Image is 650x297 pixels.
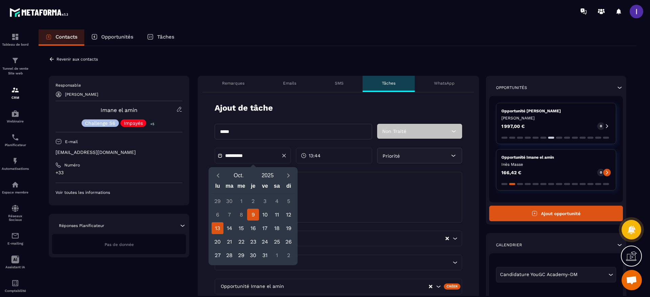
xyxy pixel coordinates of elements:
img: formation [11,56,19,65]
p: [PERSON_NAME] [65,92,98,97]
div: lu [212,181,223,193]
div: 2 [283,249,295,261]
a: Tâches [140,29,181,46]
button: Clear Selected [446,236,449,241]
a: social-networksocial-networkRéseaux Sociaux [2,199,29,227]
img: automations [11,181,19,189]
a: formationformationTableau de bord [2,28,29,51]
p: WhatsApp [434,81,455,86]
span: Opportunité Imane el amin [219,283,285,290]
div: 7 [223,209,235,221]
p: Voir toutes les informations [56,190,182,195]
div: 20 [212,236,223,248]
div: je [247,181,259,193]
p: Tableau de bord [2,43,29,46]
p: 1 997,00 € [501,124,525,129]
div: 13 [212,222,223,234]
p: Ajout de tâche [215,102,273,114]
div: di [283,181,295,193]
span: Candidature YouGC Academy-DM [499,271,579,278]
a: Imane el amin [101,107,137,113]
span: Non Traité [382,129,406,134]
a: automationsautomationsWebinaire [2,105,29,128]
img: automations [11,110,19,118]
p: E-mailing [2,242,29,245]
p: Comptabilité [2,289,29,293]
p: Numéro [64,162,80,168]
div: 4 [271,195,283,207]
div: ma [223,181,235,193]
p: CRM [2,96,29,99]
p: Tâches [157,34,174,40]
div: 6 [212,209,223,221]
a: automationsautomationsEspace membre [2,176,29,199]
p: Espace membre [2,190,29,194]
button: Previous month [212,171,224,180]
p: Calendrier [496,242,522,248]
div: Calendar days [212,195,295,261]
input: Search for option [579,271,607,278]
div: 14 [223,222,235,234]
p: Tunnel de vente Site web [2,66,29,76]
div: sa [271,181,283,193]
button: Next month [282,171,295,180]
div: 1 [235,195,247,207]
a: Assistant IA [2,250,29,274]
span: Pas de donnée [105,242,134,247]
div: Créer [444,283,460,290]
div: 3 [259,195,271,207]
p: Webinaire [2,119,29,123]
p: Challenge S6 [85,121,115,125]
p: Revenir aux contacts [57,57,98,62]
div: 16 [247,222,259,234]
p: Réseaux Sociaux [2,214,29,222]
img: formation [11,33,19,41]
div: 2 [247,195,259,207]
a: formationformationCRM [2,81,29,105]
a: Contacts [39,29,84,46]
div: 21 [223,236,235,248]
p: 166,42 € [501,170,521,175]
a: automationsautomationsAutomatisations [2,152,29,176]
span: 13:44 [309,152,321,159]
p: 0 [600,124,602,129]
button: Clear Selected [429,284,432,289]
div: 31 [259,249,271,261]
p: Contacts [56,34,78,40]
p: Tâches [382,81,395,86]
p: Inès Masse [501,162,611,167]
div: 25 [271,236,283,248]
a: schedulerschedulerPlanificateur [2,128,29,152]
input: Search for option [255,259,451,266]
a: Opportunités [84,29,140,46]
button: Open years overlay [253,169,282,181]
div: me [235,181,247,193]
p: [EMAIL_ADDRESS][DOMAIN_NAME] [56,149,182,156]
p: E-mail [65,139,78,144]
a: emailemailE-mailing [2,227,29,250]
div: 26 [283,236,295,248]
div: 1 [271,249,283,261]
div: 27 [212,249,223,261]
div: 30 [223,195,235,207]
div: 12 [283,209,295,221]
img: scheduler [11,133,19,141]
span: Priorité [383,153,400,159]
a: formationformationTunnel de vente Site web [2,51,29,81]
p: Remarques [222,81,244,86]
p: Impayés [124,121,143,125]
p: 0 [600,170,602,175]
p: +33 [56,169,182,176]
img: social-network [11,204,19,212]
p: Emails [283,81,296,86]
p: Automatisations [2,167,29,170]
div: 10 [259,209,271,221]
img: formation [11,86,19,94]
div: 28 [223,249,235,261]
div: 30 [247,249,259,261]
div: Calendar wrapper [212,181,295,261]
div: Search for option [215,255,462,270]
div: 15 [235,222,247,234]
p: Planificateur [2,143,29,147]
p: Opportunités [496,85,527,90]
